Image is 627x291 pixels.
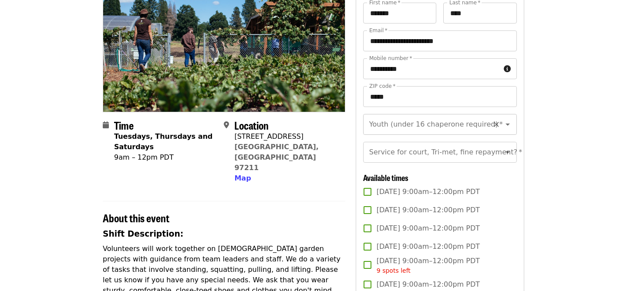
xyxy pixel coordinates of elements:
[234,117,269,133] span: Location
[114,132,212,151] strong: Tuesdays, Thursdays and Saturdays
[369,56,412,61] label: Mobile number
[369,84,395,89] label: ZIP code
[369,28,388,33] label: Email
[234,143,319,172] a: [GEOGRAPHIC_DATA], [GEOGRAPHIC_DATA] 97211
[363,86,517,107] input: ZIP code
[502,146,514,158] button: Open
[234,173,251,184] button: Map
[103,229,183,238] strong: Shift Description:
[377,267,411,274] span: 9 spots left
[363,172,408,183] span: Available times
[114,152,217,163] div: 9am – 12pm PDT
[443,3,517,23] input: Last name
[504,65,511,73] i: circle-info icon
[377,187,480,197] span: [DATE] 9:00am–12:00pm PDT
[103,121,109,129] i: calendar icon
[377,256,480,275] span: [DATE] 9:00am–12:00pm PDT
[363,3,437,23] input: First name
[377,279,480,290] span: [DATE] 9:00am–12:00pm PDT
[363,58,500,79] input: Mobile number
[234,174,251,182] span: Map
[114,117,134,133] span: Time
[377,205,480,215] span: [DATE] 9:00am–12:00pm PDT
[103,210,169,225] span: About this event
[502,118,514,130] button: Open
[234,131,338,142] div: [STREET_ADDRESS]
[490,118,502,130] button: Clear
[377,223,480,234] span: [DATE] 9:00am–12:00pm PDT
[224,121,229,129] i: map-marker-alt icon
[377,241,480,252] span: [DATE] 9:00am–12:00pm PDT
[363,30,517,51] input: Email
